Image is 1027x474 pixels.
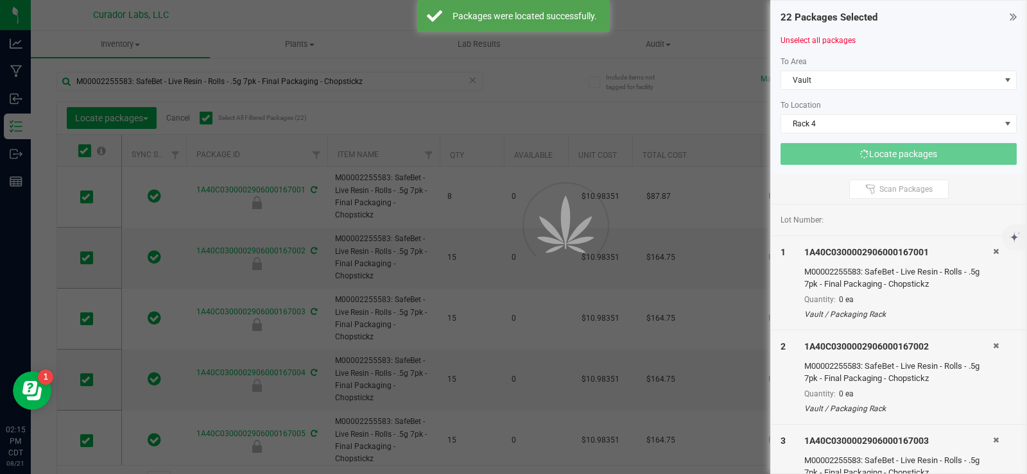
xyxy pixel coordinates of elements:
[781,101,821,110] span: To Location
[804,295,836,304] span: Quantity:
[839,295,854,304] span: 0 ea
[879,184,933,194] span: Scan Packages
[38,369,53,385] iframe: Resource center unread badge
[781,71,1000,89] span: Vault
[781,247,786,257] span: 1
[804,309,993,320] div: Vault / Packaging Rack
[781,143,1017,165] button: Locate packages
[804,434,993,448] div: 1A40C0300002906000167003
[849,180,949,199] button: Scan Packages
[781,36,856,45] a: Unselect all packages
[804,389,836,398] span: Quantity:
[804,266,993,291] div: M00002255583: SafeBet - Live Resin - Rolls - .5g 7pk - Final Packaging - Chopstickz
[804,340,993,353] div: 1A40C0300002906000167002
[839,389,854,398] span: 0 ea
[804,360,993,385] div: M00002255583: SafeBet - Live Resin - Rolls - .5g 7pk - Final Packaging - Chopstickz
[781,436,786,446] span: 3
[781,341,786,351] span: 2
[449,10,600,22] div: Packages were located successfully.
[804,246,993,259] div: 1A40C0300002906000167001
[781,115,1000,133] span: Rack 4
[13,371,51,410] iframe: Resource center
[804,403,993,414] div: Vault / Packaging Rack
[781,57,807,66] span: To Area
[781,214,824,226] span: Lot Number:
